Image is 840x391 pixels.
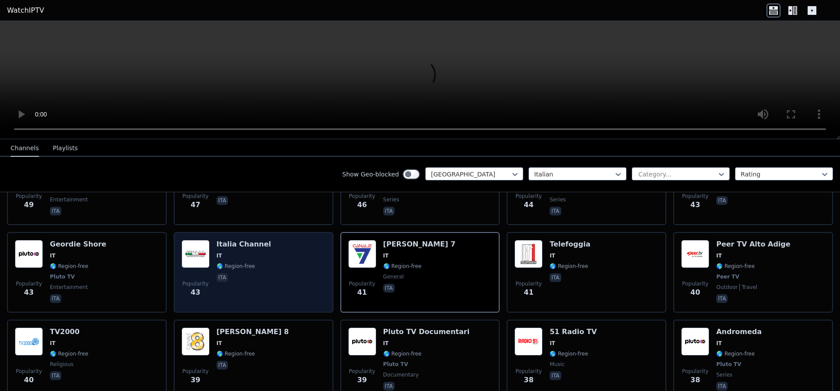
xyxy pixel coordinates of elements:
img: Geordie Shore [15,240,43,268]
span: 38 [524,375,533,385]
span: Popularity [349,193,375,200]
span: Popularity [515,280,542,287]
span: series [549,196,566,203]
span: 49 [24,200,34,210]
span: Popularity [182,280,209,287]
button: Playlists [53,140,78,157]
h6: Telefoggia [549,240,590,249]
span: 41 [357,287,367,298]
h6: Italia Channel [217,240,271,249]
span: 39 [191,375,200,385]
p: ita [549,207,561,215]
p: ita [716,196,728,205]
span: documentary [383,371,419,378]
span: IT [50,340,56,347]
span: series [716,371,732,378]
button: Channels [10,140,39,157]
label: Show Geo-blocked [342,170,399,179]
span: 🌎 Region-free [50,263,88,270]
span: Pluto TV [50,273,75,280]
h6: Pluto TV Documentari [383,328,470,336]
img: Canale 8 [182,328,210,356]
img: Pluto TV Documentari [348,328,376,356]
span: 🌎 Region-free [50,350,88,357]
span: 40 [24,375,34,385]
p: ita [50,294,61,303]
span: 🌎 Region-free [716,263,755,270]
img: 51 Radio TV [514,328,542,356]
span: IT [217,340,222,347]
span: 47 [191,200,200,210]
span: Popularity [182,193,209,200]
img: TV2000 [15,328,43,356]
span: 38 [690,375,700,385]
span: 44 [524,200,533,210]
span: Popularity [16,368,42,375]
span: entertainment [50,284,88,291]
p: ita [716,382,728,391]
p: ita [50,371,61,380]
p: ita [549,371,561,380]
span: 43 [24,287,34,298]
h6: [PERSON_NAME] 8 [217,328,289,336]
p: ita [383,207,395,215]
img: Andromeda [681,328,709,356]
span: general [383,273,404,280]
span: Popularity [16,280,42,287]
span: 43 [690,200,700,210]
span: series [383,196,399,203]
span: 🌎 Region-free [217,350,255,357]
span: Peer TV [716,273,739,280]
span: Popularity [682,368,708,375]
span: 41 [524,287,533,298]
a: WatchIPTV [7,5,44,16]
h6: Peer TV Alto Adige [716,240,790,249]
p: ita [217,196,228,205]
span: 🌎 Region-free [716,350,755,357]
p: ita [217,361,228,370]
p: ita [549,273,561,282]
span: Popularity [349,368,375,375]
span: 46 [357,200,367,210]
span: 43 [191,287,200,298]
span: 40 [690,287,700,298]
span: IT [383,252,389,259]
span: Popularity [515,193,542,200]
img: Canale 7 [348,240,376,268]
span: 39 [357,375,367,385]
span: Popularity [682,193,708,200]
h6: Andromeda [716,328,762,336]
span: 🌎 Region-free [549,350,588,357]
h6: Geordie Shore [50,240,106,249]
span: 🌎 Region-free [383,350,422,357]
span: Popularity [349,280,375,287]
h6: TV2000 [50,328,88,336]
span: music [549,361,564,368]
span: religious [50,361,73,368]
span: Pluto TV [383,361,408,368]
p: ita [716,294,728,303]
img: Italia Channel [182,240,210,268]
p: ita [50,207,61,215]
span: IT [716,252,722,259]
img: Peer TV Alto Adige [681,240,709,268]
span: IT [50,252,56,259]
span: 🌎 Region-free [549,263,588,270]
h6: 51 Radio TV [549,328,597,336]
span: IT [383,340,389,347]
span: entertainment [50,196,88,203]
span: IT [217,252,222,259]
span: IT [549,340,555,347]
span: outdoor [716,284,738,291]
span: IT [716,340,722,347]
span: Popularity [682,280,708,287]
span: Popularity [182,368,209,375]
p: ita [383,382,395,391]
span: IT [549,252,555,259]
span: Pluto TV [716,361,741,368]
p: ita [217,273,228,282]
span: travel [739,284,757,291]
span: 🌎 Region-free [217,263,255,270]
h6: [PERSON_NAME] 7 [383,240,455,249]
span: 🌎 Region-free [383,263,422,270]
